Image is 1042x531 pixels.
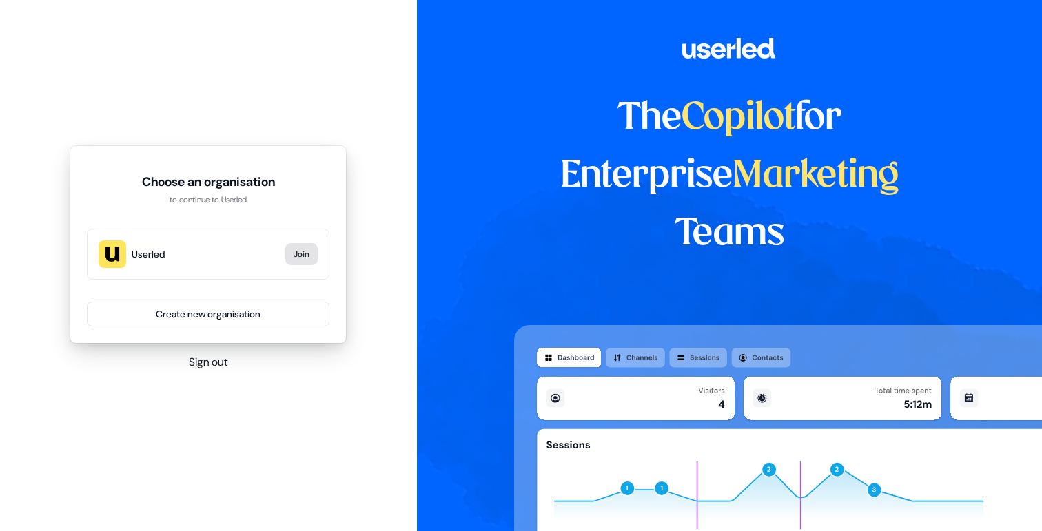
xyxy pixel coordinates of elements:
span: to continue to Userled [170,193,247,207]
button: Create new organisation [87,302,329,326]
h1: The for Enterprise Teams [514,90,945,263]
img: Userled [99,240,126,268]
span: Copilot [682,101,795,136]
h1: Choose an organisation [142,174,275,190]
button: Sign out [189,354,227,371]
span: Marketing [733,158,899,194]
button: Join [285,243,318,265]
span: Userled [132,247,280,261]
